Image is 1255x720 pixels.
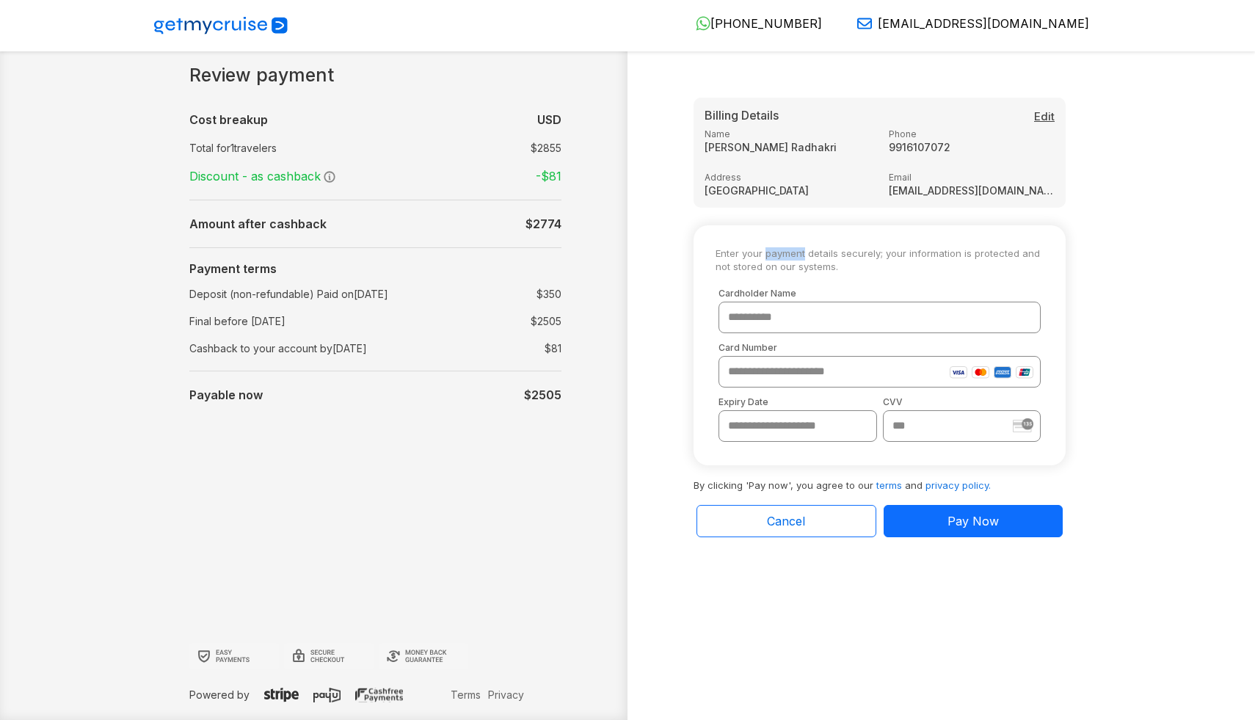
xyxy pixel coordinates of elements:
span: [PHONE_NUMBER] [710,16,822,31]
td: $ 2505 [459,310,561,332]
strong: [EMAIL_ADDRESS][DOMAIN_NAME] [889,184,1055,197]
td: $ 350 [459,283,561,305]
span: [EMAIL_ADDRESS][DOMAIN_NAME] [878,16,1089,31]
button: Pay Now [884,505,1063,537]
strong: [PERSON_NAME] Radhakri [705,141,871,153]
span: Discount - as cashback [189,169,323,183]
img: stripe [264,688,299,702]
td: Cashback to your account by [DATE] [189,335,432,362]
button: Cancel [696,505,876,537]
td: : [432,335,439,362]
b: USD [537,112,561,127]
b: Amount after cashback [189,217,327,231]
a: terms [876,479,902,491]
td: : [432,209,439,239]
strong: 9916107072 [889,141,1055,153]
a: Terms [447,687,484,702]
p: By clicking 'Pay now', you agree to our and [694,465,1066,493]
b: Cost breakup [189,112,268,127]
td: : [432,380,439,410]
td: Final before [DATE] [189,308,432,335]
h5: Billing Details [705,109,1055,123]
strong: [GEOGRAPHIC_DATA] [705,184,871,197]
td: $ 2855 [459,137,561,159]
a: privacy policy. [925,479,991,491]
img: stripe [1013,418,1033,432]
label: Address [705,172,871,183]
td: Deposit (non-refundable) Paid on [DATE] [189,280,432,308]
img: payu [313,688,341,702]
a: [PHONE_NUMBER] [684,16,822,31]
td: Total for 1 travelers [189,134,432,161]
h1: Review payment [189,65,561,87]
img: WhatsApp [696,16,710,31]
small: Enter your payment details securely; your information is protected and not stored on our systems. [716,247,1044,273]
b: $2505 [524,388,561,402]
td: : [432,308,439,335]
strong: -$ 81 [536,169,561,183]
button: Edit [1034,109,1055,126]
label: Phone [889,128,1055,139]
img: cashfree [355,688,403,702]
p: Powered by [189,687,447,702]
td: : [432,161,439,191]
a: [EMAIL_ADDRESS][DOMAIN_NAME] [845,16,1089,31]
label: Expiry Date [719,396,877,407]
b: Payable now [189,388,263,402]
label: CVV [883,396,1041,407]
a: Privacy [484,687,528,702]
b: $ 2774 [525,217,561,231]
label: Name [705,128,871,139]
img: card-icons [950,366,1033,379]
label: Cardholder Name [719,288,1041,299]
label: Email [889,172,1055,183]
h4: Make payment [694,65,819,86]
img: Email [857,16,872,31]
td: : [432,134,439,161]
b: Payment terms [189,261,277,276]
label: Card Number [719,342,1041,353]
td: : [432,105,439,134]
td: $ 81 [459,338,561,359]
td: : [432,280,439,308]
